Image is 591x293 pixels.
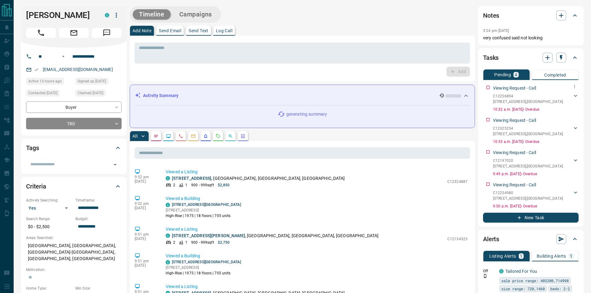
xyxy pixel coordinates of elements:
[173,182,175,188] p: 2
[26,90,72,98] div: Thu Dec 21 2023
[173,240,175,245] p: 2
[501,277,569,284] span: sale price range: 403200,714998
[92,28,122,38] span: Message
[26,143,39,153] h2: Tags
[75,198,122,203] p: Timeframe:
[505,269,537,274] a: Tailored For You
[75,78,122,87] div: Sun Apr 23 2023
[26,222,72,232] p: $0 - $2,500
[493,131,563,137] p: [STREET_ADDRESS] , [GEOGRAPHIC_DATA]
[185,182,187,188] p: 1
[499,269,504,273] div: condos.ca
[143,92,178,99] p: Activity Summary
[135,237,156,241] p: [DATE]
[135,202,156,206] p: 9:52 pm
[493,163,563,169] p: [STREET_ADDRESS] , [GEOGRAPHIC_DATA]
[483,11,499,20] h2: Notes
[75,90,122,98] div: Sun Nov 03 2024
[26,235,122,241] p: Areas Searched:
[447,236,468,242] p: C12134323
[166,176,170,180] div: condos.ca
[26,118,122,129] div: TBD
[26,198,72,203] p: Actively Searching:
[26,10,96,20] h1: [PERSON_NAME]
[483,53,499,63] h2: Tasks
[185,240,187,245] p: 1
[501,286,545,292] span: size range: 720,1460
[493,171,579,177] p: 9:49 p.m. [DATE] - Overdue
[483,274,487,278] svg: Push Notification Only
[111,160,119,169] button: Open
[489,254,516,258] p: Listing Alerts
[570,254,572,258] p: 1
[493,196,563,201] p: [STREET_ADDRESS] , [GEOGRAPHIC_DATA]
[26,241,122,264] p: [GEOGRAPHIC_DATA], [GEOGRAPHIC_DATA], [GEOGRAPHIC_DATA]-[GEOGRAPHIC_DATA], [GEOGRAPHIC_DATA], [GE...
[166,270,241,276] p: High-Rise | 1975 | 18 floors | 705 units
[483,232,579,246] div: Alerts
[166,283,468,290] p: Viewed a Listing
[26,78,72,87] div: Wed Aug 13 2025
[240,134,245,139] svg: Agent Actions
[191,134,196,139] svg: Emails
[493,124,579,138] div: C12325254[STREET_ADDRESS],[GEOGRAPHIC_DATA]
[135,263,156,268] p: [DATE]
[26,28,56,38] span: Call
[172,233,378,239] p: , [GEOGRAPHIC_DATA], [GEOGRAPHIC_DATA], [GEOGRAPHIC_DATA]
[550,286,570,292] span: beds: 2-2
[159,29,181,33] p: Send Email
[493,99,563,104] p: [STREET_ADDRESS] , [GEOGRAPHIC_DATA]
[26,216,72,222] p: Search Range:
[203,134,208,139] svg: Listing Alerts
[483,8,579,23] div: Notes
[154,134,159,139] svg: Notes
[26,179,122,194] div: Criteria
[166,233,170,238] div: condos.ca
[172,233,245,238] a: [STREET_ADDRESS][PERSON_NAME]
[493,189,579,202] div: C12254980[STREET_ADDRESS],[GEOGRAPHIC_DATA]
[105,13,109,17] div: condos.ca
[166,253,468,259] p: Viewed a Building
[166,226,468,233] p: Viewed a Listing
[28,90,57,96] span: Contacted [DATE]
[26,267,122,273] p: Motivation:
[483,35,579,41] p: very confused said not looking
[483,29,509,33] p: 3:24 pm [DATE]
[493,149,536,156] p: Viewing Request - Call
[166,169,468,175] p: Viewed a Listing
[78,78,106,84] span: Signed up [DATE]
[216,134,221,139] svg: Requests
[135,259,156,263] p: 9:51 pm
[178,134,183,139] svg: Calls
[132,134,137,138] p: All
[493,190,563,196] p: C12254980
[218,240,230,245] p: $2,750
[493,158,563,163] p: C12197020
[75,286,122,291] p: Min Size:
[166,207,241,213] p: [STREET_ADDRESS]
[483,50,579,65] div: Tasks
[135,179,156,184] p: [DATE]
[132,29,151,33] p: Add Note
[515,73,517,77] p: 4
[493,85,536,91] p: Viewing Request - Call
[493,92,579,106] div: C12256894[STREET_ADDRESS],[GEOGRAPHIC_DATA]
[59,28,89,38] span: Email
[520,254,522,258] p: 1
[26,140,122,155] div: Tags
[166,213,241,219] p: High-Rise | 1975 | 18 floors | 705 units
[173,9,218,20] button: Campaigns
[75,216,122,222] p: Budget:
[191,182,214,188] p: 900 - 999 sqft
[166,265,241,270] p: [STREET_ADDRESS]
[135,175,156,179] p: 9:52 pm
[43,67,113,72] a: [EMAIL_ADDRESS][DOMAIN_NAME]
[191,240,214,245] p: 900 - 999 sqft
[189,29,208,33] p: Send Text
[133,9,171,20] button: Timeline
[60,53,67,60] button: Open
[216,29,232,33] p: Log Call
[26,181,46,191] h2: Criteria
[483,213,579,223] button: New Task
[26,203,72,213] div: Yes
[26,101,122,113] div: Buyer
